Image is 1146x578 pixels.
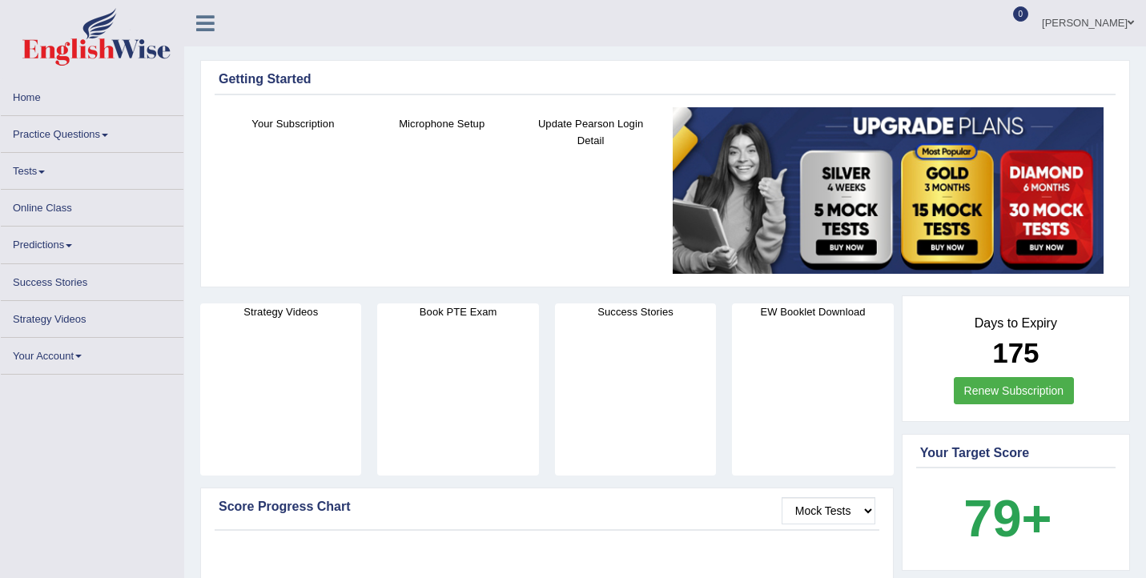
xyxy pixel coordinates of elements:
h4: Success Stories [555,303,716,320]
h4: Your Subscription [227,115,360,132]
a: Success Stories [1,264,183,295]
h4: Microphone Setup [376,115,509,132]
div: Your Target Score [920,444,1112,463]
a: Predictions [1,227,183,258]
a: Practice Questions [1,116,183,147]
a: Online Class [1,190,183,221]
b: 175 [992,337,1039,368]
h4: Strategy Videos [200,303,361,320]
a: Home [1,79,183,110]
div: Score Progress Chart [219,497,875,516]
h4: Days to Expiry [920,316,1112,331]
a: Tests [1,153,183,184]
a: Strategy Videos [1,301,183,332]
div: Getting Started [219,70,1112,89]
span: 0 [1013,6,1029,22]
img: small5.jpg [673,107,1104,274]
h4: EW Booklet Download [732,303,893,320]
b: 79+ [963,489,1052,548]
h4: Book PTE Exam [377,303,538,320]
a: Your Account [1,338,183,369]
h4: Update Pearson Login Detail [525,115,657,149]
a: Renew Subscription [954,377,1075,404]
